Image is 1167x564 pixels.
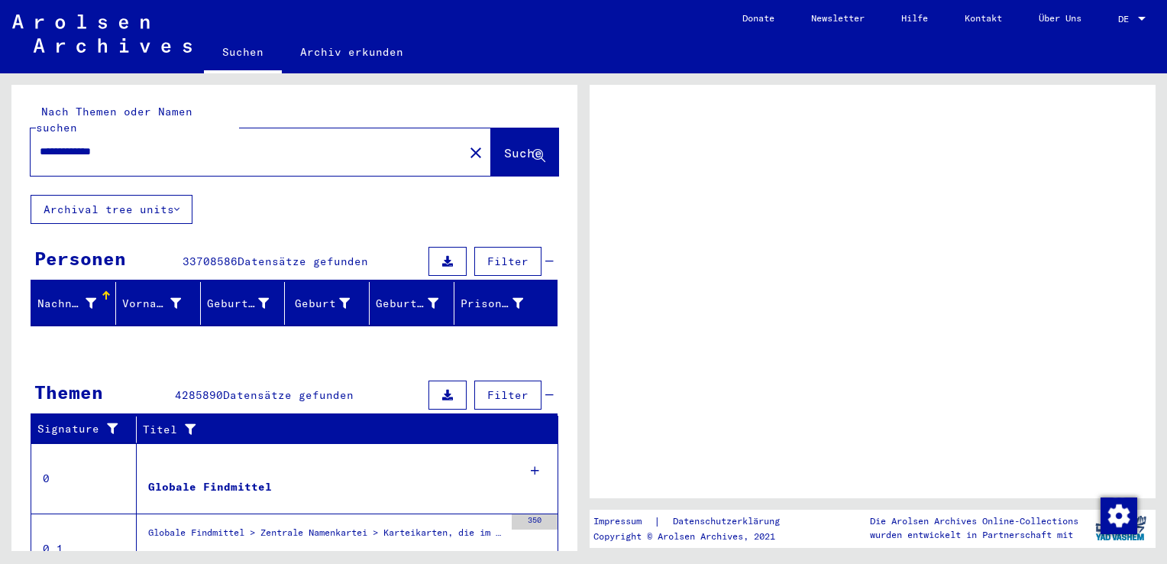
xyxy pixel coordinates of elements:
div: Signature [37,421,124,437]
span: DE [1118,14,1135,24]
div: Geburt‏ [291,296,350,312]
img: yv_logo.png [1092,509,1149,547]
mat-header-cell: Geburt‏ [285,282,370,325]
div: Geburt‏ [291,291,369,316]
button: Filter [474,247,541,276]
mat-header-cell: Geburtsname [201,282,286,325]
div: Nachname [37,296,96,312]
div: Titel [143,417,543,442]
mat-label: Nach Themen oder Namen suchen [36,105,192,135]
div: Nachname [37,291,115,316]
img: Zustimmung ändern [1101,498,1137,534]
div: | [593,514,798,530]
div: Vorname [122,296,181,312]
mat-header-cell: Vorname [116,282,201,325]
span: 33708586 [183,254,238,268]
div: Zustimmung ändern [1100,497,1136,533]
span: Datensätze gefunden [223,388,354,402]
a: Suchen [204,34,282,73]
span: Filter [487,388,529,402]
a: Datenschutzerklärung [661,514,798,530]
div: Titel [143,422,528,438]
div: Globale Findmittel > Zentrale Namenkartei > Karteikarten, die im Rahmen der sequentiellen Massend... [148,526,504,547]
a: Impressum [593,514,654,530]
p: Die Arolsen Archives Online-Collections [870,514,1078,528]
div: Themen [34,378,103,406]
span: Filter [487,254,529,268]
div: Geburtsname [207,296,270,312]
a: Archiv erkunden [282,34,422,70]
button: Suche [491,128,558,176]
div: Globale Findmittel [148,479,272,495]
div: Personen [34,245,126,272]
mat-header-cell: Nachname [31,282,116,325]
div: Prisoner # [461,291,542,316]
button: Filter [474,381,541,410]
p: Copyright © Arolsen Archives, 2021 [593,530,798,543]
span: Suche [504,145,542,160]
mat-header-cell: Geburtsdatum [370,282,454,325]
mat-header-cell: Prisoner # [454,282,557,325]
div: Signature [37,417,140,442]
p: wurden entwickelt in Partnerschaft mit [870,528,1078,542]
div: Geburtsdatum [376,296,438,312]
div: Vorname [122,291,200,316]
div: Prisoner # [461,296,523,312]
td: 0 [31,443,137,514]
img: Arolsen_neg.svg [12,15,192,53]
button: Archival tree units [31,195,192,224]
span: Datensätze gefunden [238,254,368,268]
div: Geburtsdatum [376,291,457,316]
button: Clear [461,137,491,167]
div: 350 [512,514,558,530]
span: 4285890 [175,388,223,402]
mat-icon: close [467,144,485,162]
div: Geburtsname [207,291,289,316]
